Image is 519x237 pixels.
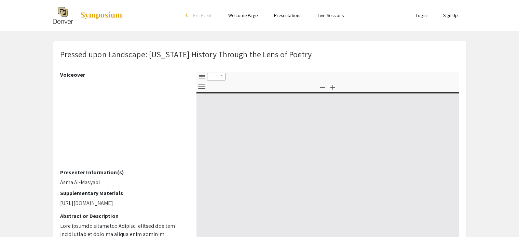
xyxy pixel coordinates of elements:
button: Zoom Out [317,82,328,92]
h2: Supplementary Materials [60,190,186,196]
img: The 2025 Research and Creative Activities Symposium (RaCAS) [53,7,73,24]
div: arrow_back_ios [186,13,190,17]
button: Toggle Sidebar [196,72,208,82]
h2: Abstract or Description [60,213,186,219]
h2: Presenter Information(s) [60,169,186,176]
h2: Voiceover [60,72,186,78]
button: Zoom In [327,82,339,92]
a: The 2025 Research and Creative Activities Symposium (RaCAS) [53,7,123,24]
a: Presentations [274,12,301,18]
a: Login [416,12,427,18]
iframe: YouTube video player [60,81,186,169]
p: Asma Al-Masyabi [60,178,186,187]
span: Exit Event [193,12,212,18]
p: Pressed upon Landscape: [US_STATE] History Through the Lens of Poetry [60,48,312,60]
button: Tools [196,82,208,92]
p: [URL][DOMAIN_NAME] [60,199,186,207]
img: Symposium by ForagerOne [80,11,123,19]
a: Welcome Page [228,12,258,18]
a: Live Sessions [318,12,344,18]
input: Page [207,73,226,80]
a: Sign Up [443,12,458,18]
